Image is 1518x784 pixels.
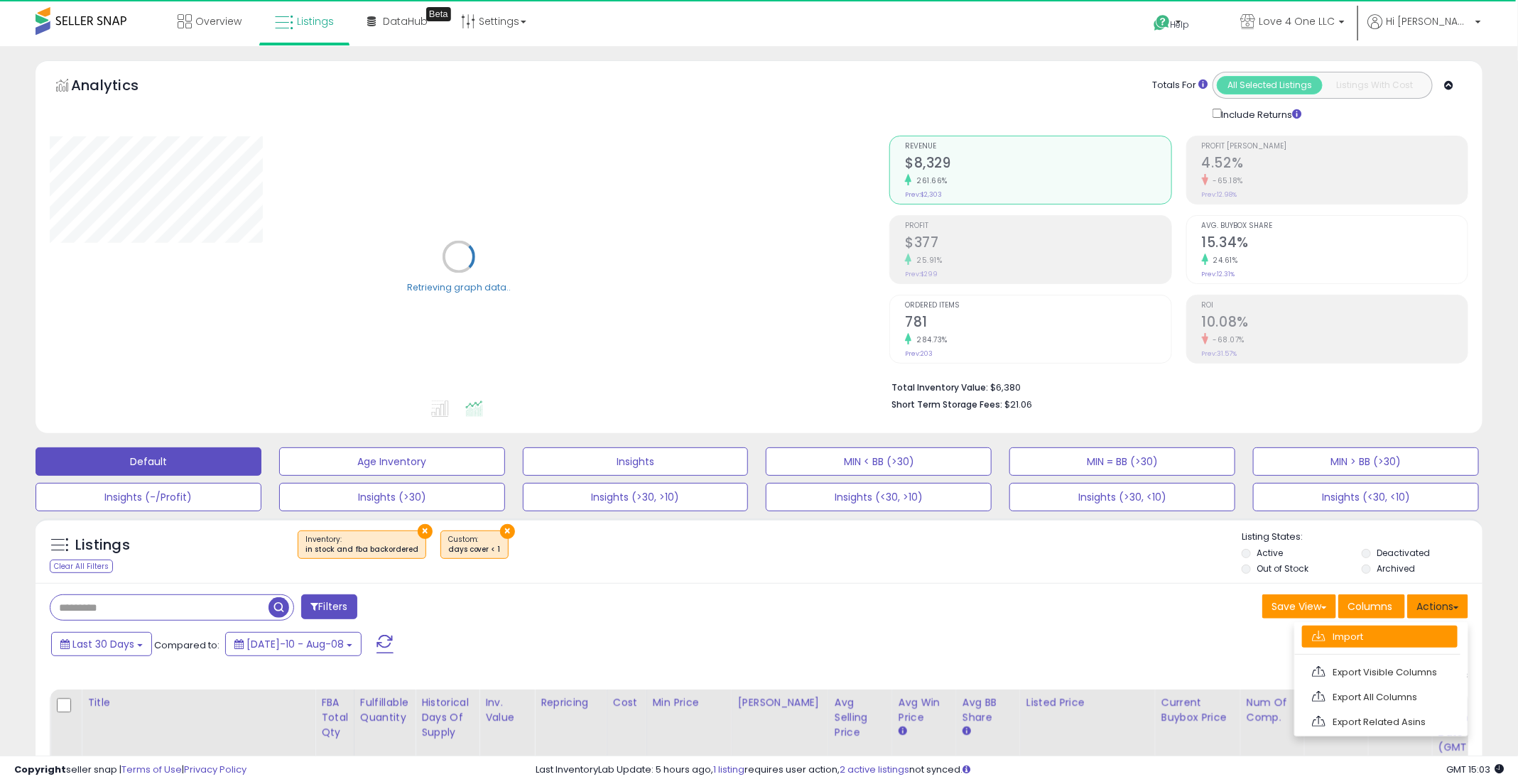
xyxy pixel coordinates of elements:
div: seller snap | | [14,763,246,777]
span: $21.06 [1004,398,1032,411]
a: Terms of Use [121,763,182,776]
div: Clear All Filters [50,560,113,573]
button: MIN = BB (>30) [1009,447,1235,476]
small: Prev: 12.31% [1202,270,1235,278]
button: Default [36,447,261,476]
h2: 781 [905,314,1171,333]
small: -65.18% [1208,175,1244,186]
div: Inv. value [485,695,528,725]
div: Num of Comp. [1247,695,1299,725]
span: Inventory : [305,534,418,555]
button: Insights (<30, <10) [1253,483,1479,511]
div: Avg BB Share [963,695,1014,725]
div: days cover < 1 [448,545,501,555]
label: Active [1257,547,1284,559]
div: Last InventoryLab Update: 5 hours ago, requires user action, not synced. [536,763,1504,777]
i: Get Help [1153,14,1171,32]
span: DataHub [383,14,428,28]
strong: Copyright [14,763,66,776]
b: Short Term Storage Fees: [891,398,1002,410]
small: Prev: $299 [905,270,938,278]
b: Total Inventory Value: [891,381,988,393]
button: Insights (-/Profit) [36,483,261,511]
span: Custom: [448,534,501,555]
a: Privacy Policy [184,763,246,776]
h2: 15.34% [1202,234,1468,254]
a: Hi [PERSON_NAME] [1367,14,1481,46]
button: Insights (<30, >10) [766,483,992,511]
span: Profit [PERSON_NAME] [1202,143,1468,151]
div: Min Price [653,695,726,710]
span: Last 30 Days [72,637,134,651]
button: Columns [1338,594,1405,619]
span: ROI [1202,302,1468,310]
li: $6,380 [891,378,1458,395]
small: Avg BB Share. [963,725,971,738]
a: Export Related Asins [1302,711,1458,733]
div: Avg Selling Price [835,695,887,740]
small: -68.07% [1208,334,1245,345]
button: Insights (>30, <10) [1009,483,1235,511]
button: Age Inventory [279,447,505,476]
div: Last Purchase Date (GMT) [1438,695,1490,755]
button: Actions [1407,594,1468,619]
a: 2 active listings [840,763,909,776]
button: All Selected Listings [1217,76,1323,94]
div: Avg Win Price [899,695,950,725]
div: Totals For [1152,79,1208,92]
span: Love 4 One LLC [1259,14,1335,28]
button: [DATE]-10 - Aug-08 [225,632,362,656]
div: Title [87,695,309,710]
small: Prev: $2,303 [905,190,942,199]
div: Fulfillable Quantity [360,695,409,725]
span: Hi [PERSON_NAME] [1386,14,1471,28]
label: Out of Stock [1257,562,1309,575]
div: Historical Days Of Supply [421,695,473,740]
a: Export All Columns [1302,686,1458,708]
div: FBA Total Qty [321,695,348,740]
span: Profit [905,222,1171,230]
button: Listings With Cost [1322,76,1428,94]
a: 1 listing [713,763,744,776]
span: Overview [195,14,242,28]
button: Save View [1262,594,1336,619]
small: Prev: 12.98% [1202,190,1237,199]
div: in stock and fba backordered [305,545,418,555]
span: 2025-09-8 15:03 GMT [1446,763,1504,776]
span: Avg. Buybox Share [1202,222,1468,230]
div: Listed Price [1026,695,1149,710]
span: Columns [1348,599,1392,614]
a: Export Visible Columns [1302,661,1458,683]
div: [PERSON_NAME] [738,695,823,710]
button: Insights (>30, >10) [523,483,749,511]
span: Compared to: [154,638,219,652]
span: Help [1171,18,1190,31]
span: Ordered Items [905,302,1171,310]
h2: $8,329 [905,155,1171,174]
button: MIN > BB (>30) [1253,447,1479,476]
label: Archived [1377,562,1415,575]
h2: $377 [905,234,1171,254]
h5: Listings [75,535,130,555]
h2: 4.52% [1202,155,1468,174]
h5: Analytics [71,75,166,99]
button: × [418,524,433,539]
button: Insights [523,447,749,476]
small: Avg Win Price. [899,725,907,738]
button: Filters [301,594,357,619]
div: Tooltip anchor [426,7,451,21]
div: Cost [613,695,641,710]
p: Listing States: [1242,530,1482,544]
button: Last 30 Days [51,632,152,656]
small: 261.66% [911,175,948,186]
span: [DATE]-10 - Aug-08 [246,637,344,651]
button: Insights (>30) [279,483,505,511]
button: MIN < BB (>30) [766,447,992,476]
span: Listings [297,14,334,28]
button: × [500,524,515,539]
a: Help [1142,4,1218,46]
label: Deactivated [1377,547,1430,559]
small: Prev: 31.57% [1202,349,1237,358]
small: 25.91% [911,255,942,266]
div: Retrieving graph data.. [407,281,511,294]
